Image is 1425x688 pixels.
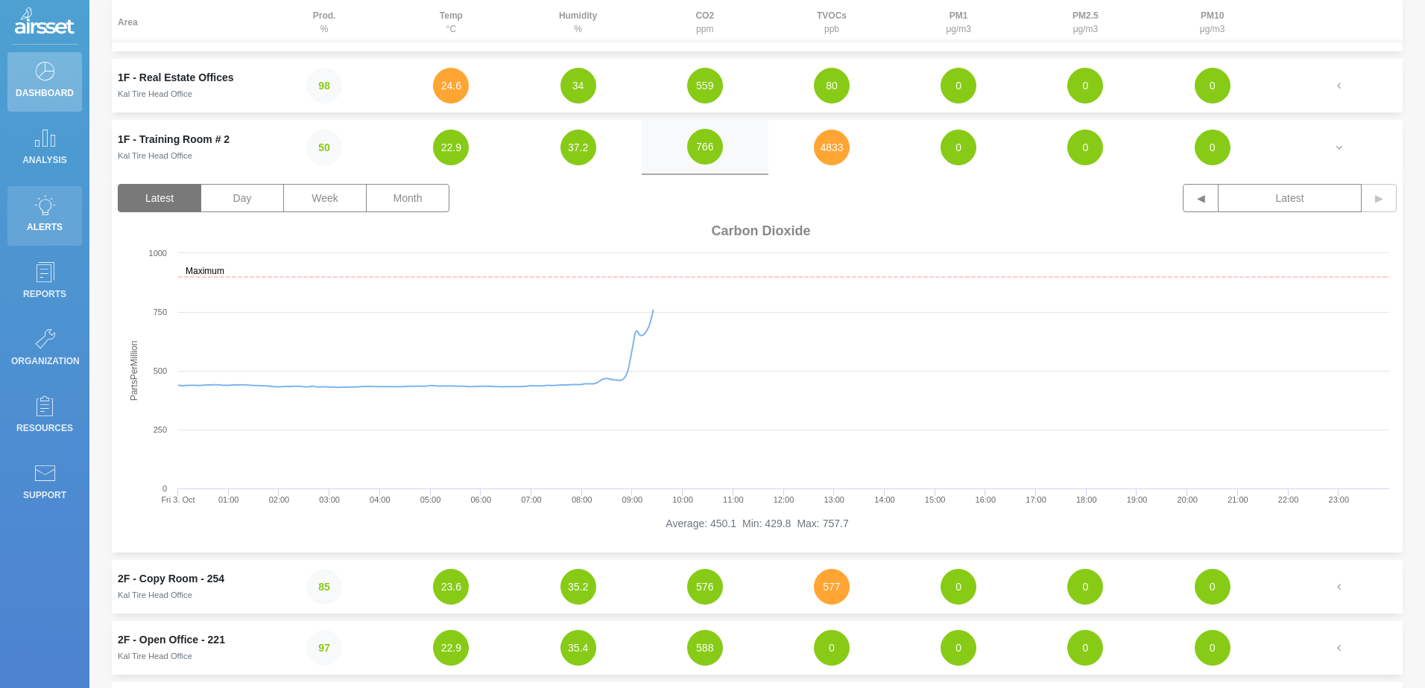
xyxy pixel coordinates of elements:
[306,68,342,103] button: 98
[154,425,167,434] text: 250
[976,495,996,504] text: 16:00
[1227,495,1248,504] text: 21:00
[814,569,850,605] button: 577
[118,184,201,212] button: Latest
[118,89,192,98] small: Kal Tire Head Office
[687,129,723,165] button: 766
[112,621,261,675] td: 2F - Open Office - 221Kal Tire Head Office
[306,569,342,605] button: 85
[11,149,78,171] p: Analysis
[319,495,340,504] text: 03:00
[218,495,239,504] text: 01:00
[1076,495,1097,504] text: 18:00
[440,10,463,21] strong: Temp
[269,495,290,504] text: 02:00
[112,59,261,112] td: 1F - Real Estate OfficesKal Tire Head Office
[433,630,469,666] button: 22.9
[283,184,367,212] button: Week
[1183,184,1219,212] button: ◀
[723,495,744,504] text: 11:00
[366,184,449,212] button: Month
[687,569,723,605] button: 576
[1201,10,1224,21] strong: PM10
[560,569,596,605] button: 35.2
[154,366,167,375] text: 500
[7,52,82,112] a: Dashboard
[817,10,847,21] strong: TVOCs
[814,130,850,165] button: 4833
[925,495,946,504] text: 15:00
[874,495,895,504] text: 14:00
[941,569,976,605] button: 0
[318,642,330,654] strong: 97
[797,516,848,532] li: Max: 757.7
[11,350,78,372] p: Organization
[318,80,330,92] strong: 98
[1195,130,1230,165] button: 0
[11,417,78,439] p: Resources
[1067,569,1103,605] button: 0
[1177,495,1198,504] text: 20:00
[15,7,75,37] img: Logo
[433,68,469,103] button: 24.6
[666,516,736,532] li: Average: 450.1
[1361,184,1397,212] button: ▶
[200,184,284,212] button: Day
[118,652,192,660] small: Kal Tire Head Office
[1127,495,1148,504] text: 19:00
[129,341,139,401] text: PartsPerMillion
[313,10,336,21] strong: Prod.
[521,495,542,504] text: 07:00
[1067,130,1103,165] button: 0
[559,10,597,21] strong: Humidity
[306,630,342,666] button: 97
[11,484,78,506] p: Support
[318,581,330,593] strong: 85
[161,495,195,504] text: Fri 3. Oct
[318,141,330,153] strong: 50
[1072,10,1099,21] strong: PM2.5
[687,68,723,103] button: 559
[420,495,441,504] text: 05:00
[112,560,261,614] td: 2F - Copy Room - 254Kal Tire Head Office
[112,120,261,175] td: 1F - Training Room # 2Kal Tire Head Office
[118,151,192,160] small: Kal Tire Head Office
[1067,630,1103,666] button: 0
[560,630,596,666] button: 35.4
[1219,184,1362,212] button: Latest
[572,495,593,504] text: 08:00
[433,569,469,605] button: 23.6
[470,495,491,504] text: 06:00
[11,283,78,305] p: Reports
[712,223,811,239] span: Carbon Dioxide
[186,266,224,276] text: Maximum
[306,130,342,165] button: 50
[1329,495,1350,504] text: 23:00
[118,17,138,28] strong: Area
[560,130,596,165] button: 37.2
[560,68,596,103] button: 34
[687,630,723,666] button: 588
[1278,495,1299,504] text: 22:00
[118,590,192,599] small: Kal Tire Head Office
[941,130,976,165] button: 0
[1067,68,1103,103] button: 0
[1195,68,1230,103] button: 0
[162,484,167,493] text: 0
[7,253,82,313] a: Reports
[7,454,82,514] a: Support
[433,130,469,165] button: 22.9
[154,308,167,316] text: 750
[7,320,82,380] a: Organization
[1195,630,1230,666] button: 0
[814,630,850,666] button: 0
[695,10,714,21] strong: CO2
[941,630,976,666] button: 0
[672,495,693,504] text: 10:00
[7,387,82,447] a: Resources
[950,10,968,21] strong: PM1
[149,249,167,258] text: 1000
[11,216,78,238] p: Alerts
[11,82,78,104] p: Dashboard
[941,68,976,103] button: 0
